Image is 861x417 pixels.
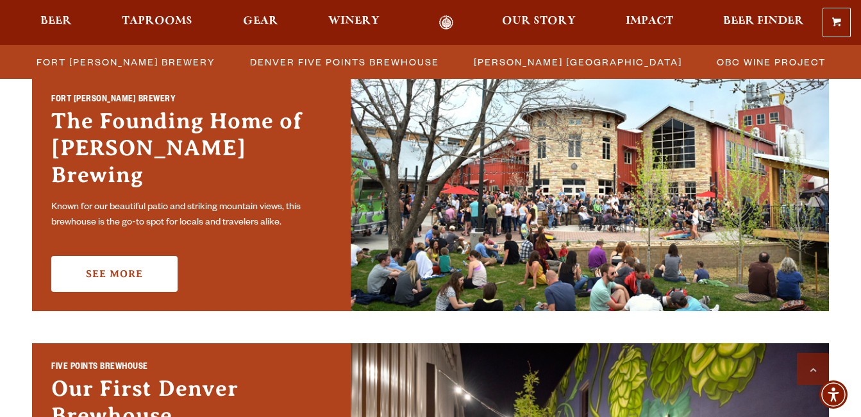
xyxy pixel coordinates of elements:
[466,53,689,71] a: [PERSON_NAME] [GEOGRAPHIC_DATA]
[37,53,215,71] span: Fort [PERSON_NAME] Brewery
[717,53,826,71] span: OBC Wine Project
[243,16,278,26] span: Gear
[494,15,584,30] a: Our Story
[351,74,829,311] img: Fort Collins Brewery & Taproom'
[474,53,682,71] span: [PERSON_NAME] [GEOGRAPHIC_DATA]
[242,53,446,71] a: Denver Five Points Brewhouse
[819,380,848,409] div: Accessibility Menu
[51,200,331,231] p: Known for our beautiful patio and striking mountain views, this brewhouse is the go-to spot for l...
[709,53,832,71] a: OBC Wine Project
[715,15,812,30] a: Beer Finder
[51,94,331,108] h2: Fort [PERSON_NAME] Brewery
[51,108,331,195] h3: The Founding Home of [PERSON_NAME] Brewing
[113,15,201,30] a: Taprooms
[320,15,388,30] a: Winery
[235,15,287,30] a: Gear
[797,353,829,385] a: Scroll to top
[502,16,576,26] span: Our Story
[40,16,72,26] span: Beer
[29,53,222,71] a: Fort [PERSON_NAME] Brewery
[626,16,673,26] span: Impact
[250,53,439,71] span: Denver Five Points Brewhouse
[122,16,192,26] span: Taprooms
[422,15,471,30] a: Odell Home
[328,16,380,26] span: Winery
[51,256,178,292] a: See More
[32,15,80,30] a: Beer
[51,361,331,376] h2: Five Points Brewhouse
[723,16,804,26] span: Beer Finder
[617,15,681,30] a: Impact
